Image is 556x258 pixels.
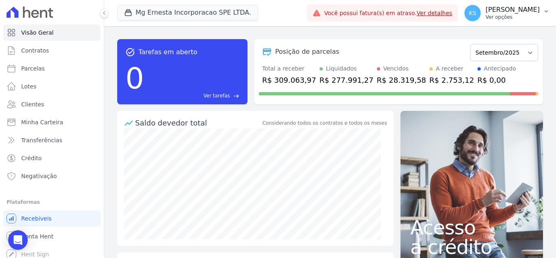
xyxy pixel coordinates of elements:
a: Transferências [3,132,101,148]
div: Vencidos [383,64,409,73]
a: Minha Carteira [3,114,101,130]
span: Recebíveis [21,214,52,223]
div: Antecipado [484,64,516,73]
span: Parcelas [21,64,45,73]
span: Conta Hent [21,232,53,240]
div: 0 [125,57,144,99]
div: A receber [436,64,464,73]
div: Liquidados [326,64,357,73]
div: R$ 2.753,12 [429,75,474,86]
a: Negativação [3,168,101,184]
a: Crédito [3,150,101,166]
a: Visão Geral [3,24,101,41]
span: KS [469,10,476,16]
button: KS [PERSON_NAME] Ver opções [458,2,556,24]
a: Parcelas [3,60,101,77]
span: Minha Carteira [21,118,63,126]
a: Recebíveis [3,210,101,227]
a: Conta Hent [3,228,101,245]
span: Transferências [21,136,62,144]
div: R$ 28.319,58 [377,75,426,86]
span: Visão Geral [21,29,54,37]
span: Negativação [21,172,57,180]
div: R$ 277.991,27 [320,75,374,86]
div: Total a receber [262,64,316,73]
span: task_alt [125,47,135,57]
span: Você possui fatura(s) em atraso. [324,9,452,18]
span: Tarefas em aberto [138,47,197,57]
span: a crédito [410,237,533,257]
div: Open Intercom Messenger [8,230,28,250]
div: Considerando todos os contratos e todos os meses [263,119,387,127]
button: Mg Ernesta Incorporacao SPE LTDA. [117,5,258,20]
p: [PERSON_NAME] [486,6,540,14]
span: Contratos [21,46,49,55]
span: Ver tarefas [204,92,230,99]
span: Crédito [21,154,42,162]
div: Plataformas [7,197,97,207]
span: Clientes [21,100,44,108]
div: Saldo devedor total [135,117,261,128]
div: Posição de parcelas [275,47,339,57]
div: R$ 309.063,97 [262,75,316,86]
a: Clientes [3,96,101,112]
span: Acesso [410,218,533,237]
a: Ver tarefas east [147,92,239,99]
div: R$ 0,00 [477,75,516,86]
a: Lotes [3,78,101,95]
p: Ver opções [486,14,540,20]
span: east [233,93,239,99]
a: Ver detalhes [417,10,453,16]
a: Contratos [3,42,101,59]
span: Lotes [21,82,37,90]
